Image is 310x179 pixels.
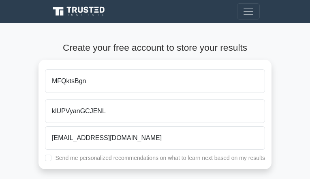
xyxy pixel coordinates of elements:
h4: Create your free account to store your results [38,42,272,53]
button: Toggle navigation [237,3,260,19]
input: Email [45,126,265,150]
input: First name [45,69,265,93]
input: Last name [45,99,265,123]
label: Send me personalized recommendations on what to learn next based on my results [55,155,265,161]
